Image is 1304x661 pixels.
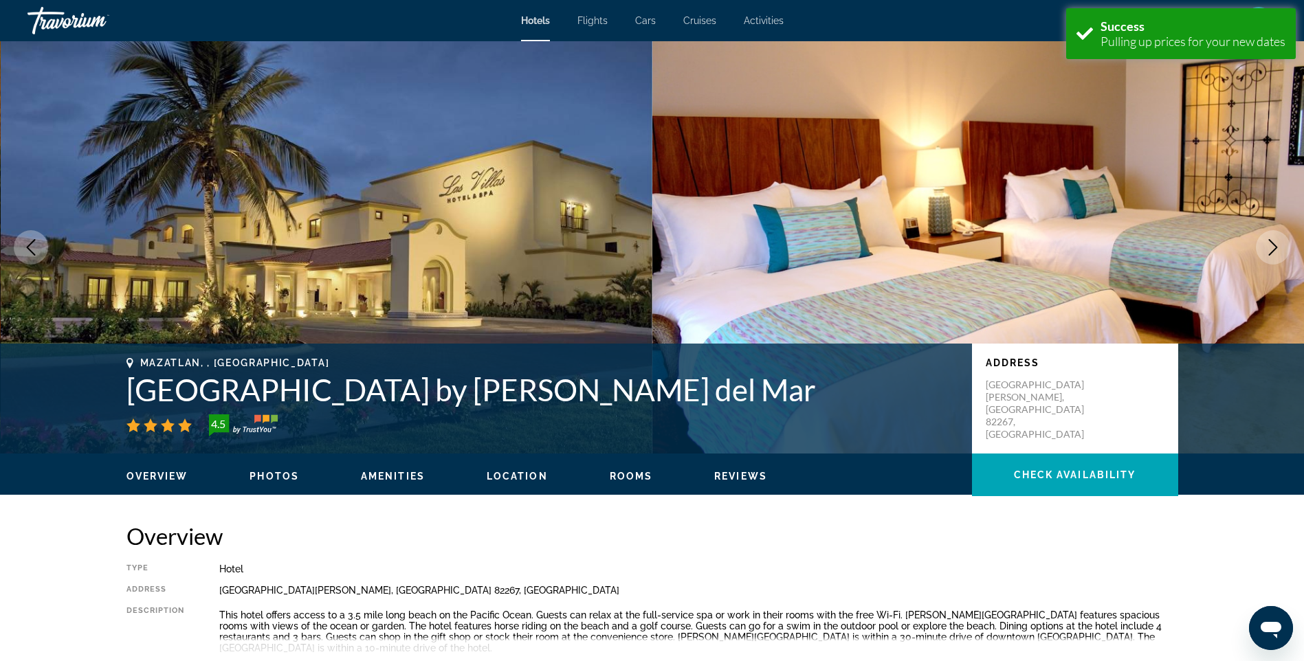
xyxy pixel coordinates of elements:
div: Hotel [219,563,1178,574]
button: Reviews [714,470,767,482]
span: Mazatlan, , [GEOGRAPHIC_DATA] [140,357,330,368]
button: Photos [250,470,299,482]
h2: Overview [126,522,1178,550]
a: Activities [744,15,784,26]
p: [GEOGRAPHIC_DATA][PERSON_NAME], [GEOGRAPHIC_DATA] 82267, [GEOGRAPHIC_DATA] [986,379,1096,440]
button: Previous image [14,230,48,265]
p: Address [986,357,1164,368]
button: Overview [126,470,188,482]
div: Description [126,606,185,657]
p: This hotel offers access to a 3.5 mile long beach on the Pacific Ocean. Guests can relax at the f... [219,609,1178,653]
div: 4.5 [205,416,232,432]
span: Overview [126,471,188,482]
button: Next image [1256,230,1290,265]
span: Location [487,471,548,482]
button: User Menu [1241,6,1277,35]
div: Success [1101,19,1285,34]
div: Pulling up prices for your new dates [1101,34,1285,49]
span: Check Availability [1014,469,1136,480]
a: Hotels [521,15,550,26]
button: Check Availability [972,453,1178,496]
a: Flights [577,15,608,26]
iframe: Button to launch messaging window [1249,606,1293,650]
a: Cars [635,15,656,26]
div: Type [126,563,185,574]
button: Amenities [361,470,425,482]
img: trustyou-badge-hor.svg [209,414,278,436]
h1: [GEOGRAPHIC_DATA] by [PERSON_NAME] del Mar [126,372,958,407]
button: Rooms [610,470,653,482]
button: Location [487,470,548,482]
a: Cruises [683,15,716,26]
span: Rooms [610,471,653,482]
span: Amenities [361,471,425,482]
a: Travorium [27,3,165,38]
span: Photos [250,471,299,482]
span: Reviews [714,471,767,482]
div: Address [126,585,185,596]
div: [GEOGRAPHIC_DATA][PERSON_NAME], [GEOGRAPHIC_DATA] 82267, [GEOGRAPHIC_DATA] [219,585,1178,596]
